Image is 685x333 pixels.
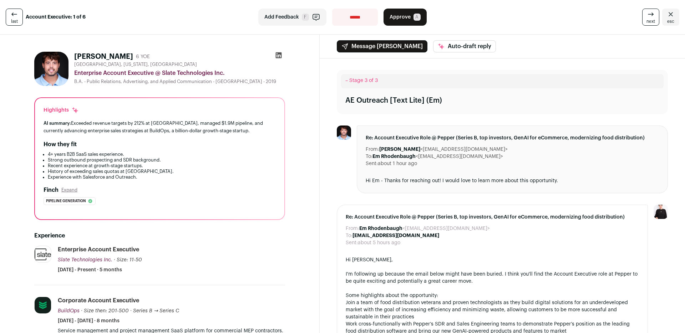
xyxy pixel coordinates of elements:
[81,308,129,313] span: · Size then: 201-500
[74,62,197,67] span: [GEOGRAPHIC_DATA], [US_STATE], [GEOGRAPHIC_DATA]
[302,14,309,21] span: F
[345,78,348,83] span: –
[433,40,496,52] button: Auto-draft reply
[44,121,71,125] span: AI summary:
[48,174,276,180] li: Experience with Salesforce and Outreach.
[345,96,442,106] div: AE Outreach [Text Lite] (Em)
[366,134,659,142] span: Re: Account Executive Role @ Pepper (Series B, top investors, GenAI for eCommerce, modernizing fo...
[346,292,639,299] div: Some highlights about the opportunity:
[264,14,299,21] span: Add Feedback
[48,169,276,174] li: History of exceeding sales quotas at [GEOGRAPHIC_DATA].
[372,153,503,160] dd: <[EMAIL_ADDRESS][DOMAIN_NAME]>
[346,225,359,232] dt: From:
[346,299,639,321] li: Join a team of food distribution veterans and proven technologists as they build digital solution...
[379,146,508,153] dd: <[EMAIL_ADDRESS][DOMAIN_NAME]>
[384,9,427,26] button: Approve A
[61,187,77,193] button: Expand
[346,256,639,263] div: Hi [PERSON_NAME],
[654,205,668,219] img: 9240684-medium_jpg
[359,226,402,231] b: Em Rhodenbaugh
[366,153,372,160] dt: To:
[337,40,427,52] button: Message [PERSON_NAME]
[58,317,120,324] span: [DATE] - [DATE] · 8 months
[366,177,659,184] div: Hi Em - Thanks for reaching out! I would love to learn more about this opportunity.
[58,297,139,304] div: Corporate Account Executive
[346,271,639,285] div: I'm following up because the email below might have been buried. I think you'll find the Account ...
[133,308,179,313] span: Series B → Series C
[34,231,285,240] h2: Experience
[346,214,639,221] span: Re: Account Executive Role @ Pepper (Series B, top investors, GenAI for eCommerce, modernizing fo...
[74,52,133,62] h1: [PERSON_NAME]
[74,79,285,84] div: B.A. - Public Relations, Advertising, and Applied Communication - [GEOGRAPHIC_DATA] - 2019
[378,160,417,167] dd: about 1 hour ago
[35,297,51,313] img: 0a1dac910a4809ef4a799afd931d933642d3a246a1462e04879948caed4a0ce5.jpg
[662,9,679,26] a: Close
[48,157,276,163] li: Strong outbound prospecting and SDR background.
[366,160,378,167] dt: Sent:
[667,19,674,24] span: esc
[44,119,276,134] div: Exceeded revenue targets by 212% at [GEOGRAPHIC_DATA], managed $1.9M pipeline, and currently adva...
[130,307,132,314] span: ·
[48,163,276,169] li: Recent experience at growth-stage startups.
[46,198,86,205] span: Pipeline generation
[358,239,400,246] dd: about 5 hours ago
[58,266,122,273] span: [DATE] - Present · 5 months
[35,249,51,260] img: 54864ee3392c48508072aadf6939f3f1f2d612f22fe9c7fca0e3e4b5976df481.png
[337,125,351,140] img: 72dcefe9ce735fc06953ac690add796ef4f43ee2eb653a6ea7830259b24341a1.jpg
[642,9,659,26] a: next
[136,53,150,60] div: 6 YOE
[646,19,655,24] span: next
[413,14,421,21] span: A
[26,14,86,21] strong: Account Executive: 1 of 6
[74,69,285,77] div: Enterprise Account Executive @ Slate Technologies Inc.
[390,14,411,21] span: Approve
[6,9,23,26] a: last
[349,78,378,83] span: Stage 3 of 3
[34,52,68,86] img: 72dcefe9ce735fc06953ac690add796ef4f43ee2eb653a6ea7830259b24341a1.jpg
[48,152,276,157] li: 4+ years B2B SaaS sales experience.
[258,9,326,26] button: Add Feedback F
[359,225,490,232] dd: <[EMAIL_ADDRESS][DOMAIN_NAME]>
[11,19,18,24] span: last
[44,140,77,149] h2: How they fit
[44,107,79,114] div: Highlights
[58,246,139,253] div: Enterprise Account Executive
[352,233,439,238] b: [EMAIL_ADDRESS][DOMAIN_NAME]
[379,147,420,152] b: [PERSON_NAME]
[58,308,80,313] span: BuildOps
[44,186,59,194] h2: Finch
[58,257,112,262] span: Slate Technologies Inc.
[346,232,352,239] dt: To:
[366,146,379,153] dt: From:
[372,154,416,159] b: Em Rhodenbaugh
[346,239,358,246] dt: Sent:
[114,257,142,262] span: · Size: 11-50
